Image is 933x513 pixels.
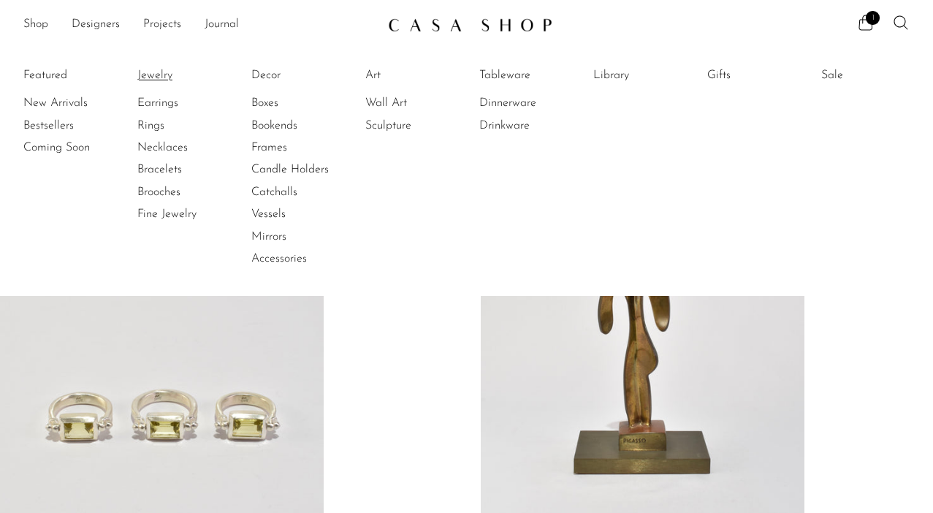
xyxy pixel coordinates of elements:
a: Bestsellers [23,118,133,134]
ul: Decor [251,64,361,270]
a: Sale [821,67,931,83]
a: Projects [143,15,181,34]
a: New Arrivals [23,95,133,111]
a: Bracelets [137,161,247,178]
ul: Gifts [707,64,817,92]
a: Coming Soon [23,140,133,156]
a: Journal [205,15,239,34]
ul: Library [593,64,703,92]
a: Bookends [251,118,361,134]
a: Sculpture [365,118,475,134]
nav: Desktop navigation [23,12,376,37]
a: Necklaces [137,140,247,156]
ul: Tableware [479,64,589,137]
a: Dinnerware [479,95,589,111]
ul: Jewelry [137,64,247,226]
ul: Sale [821,64,931,92]
a: Wall Art [365,95,475,111]
a: Shop [23,15,48,34]
a: Catchalls [251,184,361,200]
ul: Art [365,64,475,137]
a: Vessels [251,206,361,222]
a: Rings [137,118,247,134]
a: Decor [251,67,361,83]
span: 1 [866,11,880,25]
a: Gifts [707,67,817,83]
a: Library [593,67,703,83]
a: Accessories [251,251,361,267]
a: Fine Jewelry [137,206,247,222]
a: Candle Holders [251,161,361,178]
a: Mirrors [251,229,361,245]
a: Art [365,67,475,83]
a: Boxes [251,95,361,111]
a: Designers [72,15,120,34]
ul: Featured [23,92,133,159]
a: Frames [251,140,361,156]
a: Earrings [137,95,247,111]
a: Brooches [137,184,247,200]
ul: NEW HEADER MENU [23,12,376,37]
a: Jewelry [137,67,247,83]
a: Tableware [479,67,589,83]
a: Drinkware [479,118,589,134]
